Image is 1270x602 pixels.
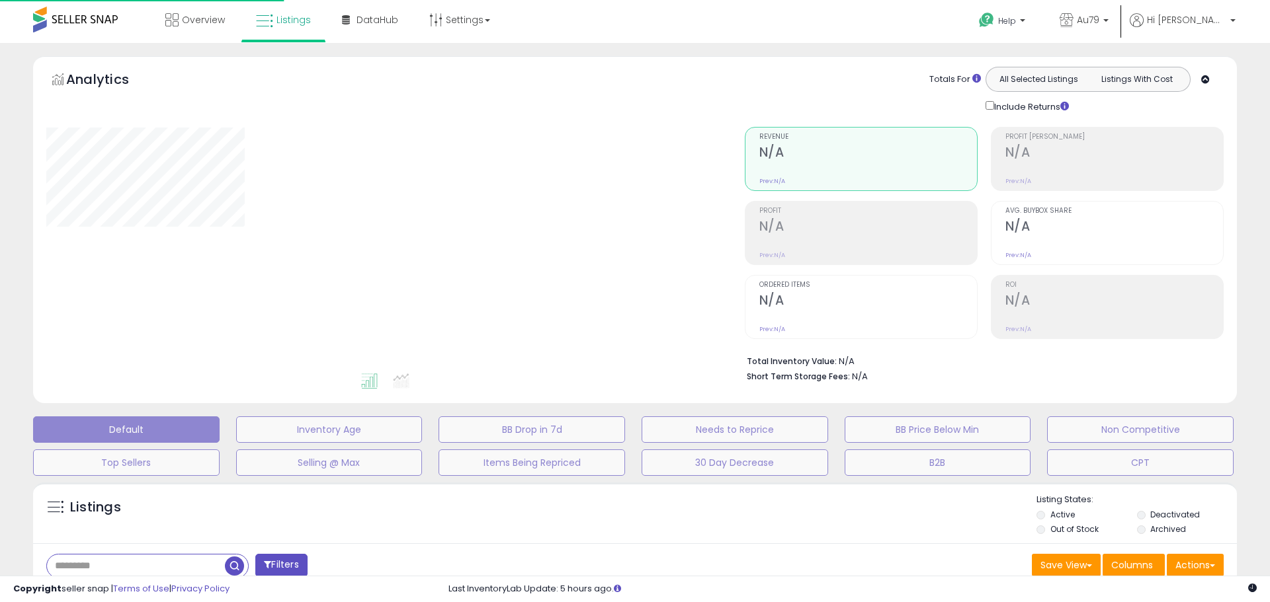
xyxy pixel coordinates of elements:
span: Listings [276,13,311,26]
span: Profit [PERSON_NAME] [1005,133,1223,141]
i: Get Help [978,12,995,28]
small: Prev: N/A [1005,177,1031,185]
button: All Selected Listings [990,71,1088,88]
button: 30 Day Decrease [642,449,828,476]
h2: N/A [1005,145,1223,163]
div: Totals For [929,73,981,86]
li: N/A [747,352,1214,368]
button: BB Price Below Min [845,416,1031,443]
button: Inventory Age [236,416,423,443]
small: Prev: N/A [759,177,785,185]
h2: N/A [1005,293,1223,311]
span: Profit [759,207,977,215]
button: Top Sellers [33,449,220,476]
span: N/A [852,370,868,383]
button: Items Being Repriced [439,449,625,476]
div: Include Returns [976,98,1085,114]
h2: N/A [1005,219,1223,237]
span: Hi [PERSON_NAME] [1147,13,1226,26]
small: Prev: N/A [1005,251,1031,259]
button: CPT [1047,449,1234,476]
span: Ordered Items [759,282,977,289]
button: BB Drop in 7d [439,416,625,443]
a: Help [968,2,1038,43]
span: DataHub [357,13,398,26]
small: Prev: N/A [759,325,785,333]
span: Revenue [759,133,977,141]
button: Listings With Cost [1087,71,1186,88]
h2: N/A [759,145,977,163]
h2: N/A [759,219,977,237]
div: seller snap | | [13,583,230,595]
button: Selling @ Max [236,449,423,476]
small: Prev: N/A [759,251,785,259]
button: Non Competitive [1047,416,1234,443]
span: Overview [182,13,225,26]
a: Hi [PERSON_NAME] [1130,13,1236,43]
button: Default [33,416,220,443]
b: Short Term Storage Fees: [747,371,850,382]
small: Prev: N/A [1005,325,1031,333]
b: Total Inventory Value: [747,356,837,367]
span: Avg. Buybox Share [1005,207,1223,215]
h2: N/A [759,293,977,311]
button: B2B [845,449,1031,476]
h5: Analytics [66,70,155,92]
span: Au79 [1077,13,1099,26]
button: Needs to Reprice [642,416,828,443]
strong: Copyright [13,582,62,595]
span: ROI [1005,282,1223,289]
span: Help [998,15,1016,26]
